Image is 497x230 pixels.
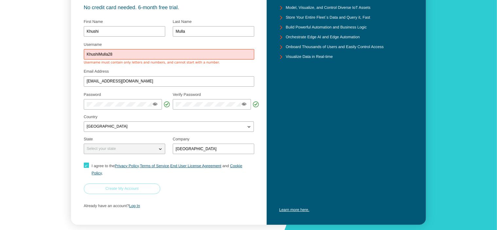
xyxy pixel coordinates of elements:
div: Username must contain only letters and numbers, and cannot start with a number. [84,61,254,65]
a: Log In [129,203,140,208]
label: Verify Password [173,92,201,97]
a: Terms of Service [140,164,169,168]
a: Privacy Policy [115,164,139,168]
unity-typography: No credit card needed. 6-month free trial. [84,5,254,11]
span: I agree to the , , , [92,164,242,175]
a: Learn more here. [279,207,309,212]
unity-typography: Model, Visualize, and Control Diverse IoT Assets [286,6,370,10]
a: End User License Agreement [170,164,221,168]
unity-typography: Build Powerful Automation and Business Logic [286,25,366,30]
span: and [222,164,229,168]
label: Username [84,42,102,47]
iframe: YouTube video player [279,130,413,205]
a: Cookie Policy [92,164,242,175]
label: Email Address [84,69,109,74]
unity-typography: Onboard Thousands of Users and Easily Control Access [286,45,383,49]
unity-typography: Orchestrate Edge AI and Edge Automation [286,35,360,40]
unity-typography: Visualize Data in Real-time [286,55,333,59]
label: Password [84,92,101,97]
p: Already have an account? [84,204,254,208]
unity-typography: Store Your Entire Fleet`s Data and Query it, Fast [286,15,370,20]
